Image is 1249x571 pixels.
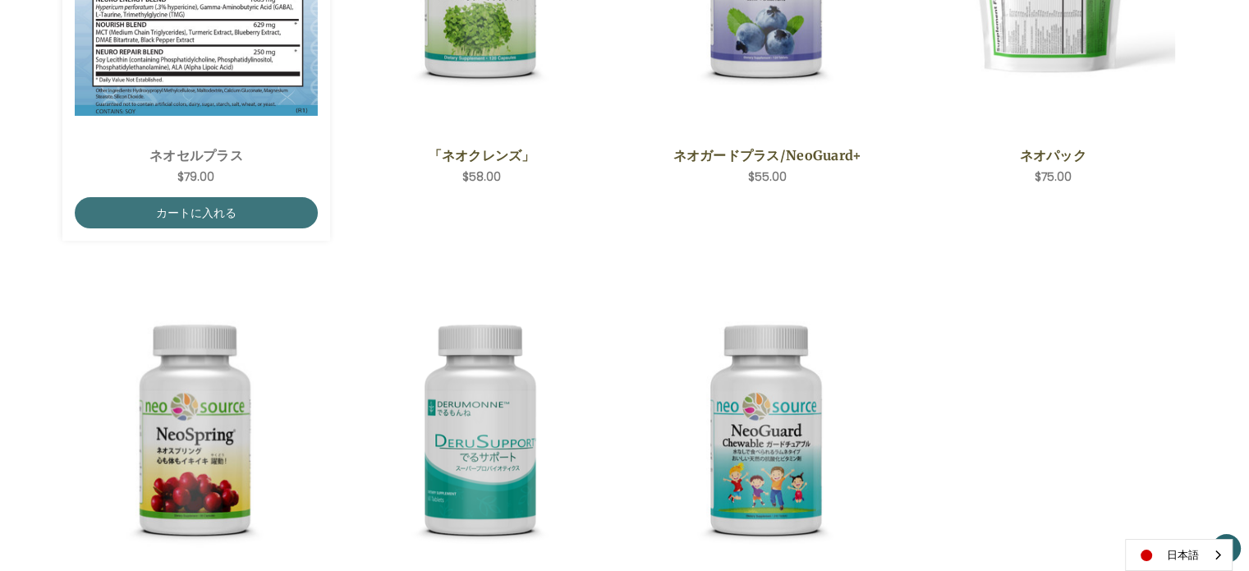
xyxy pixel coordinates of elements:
[1125,539,1233,571] div: Language
[748,168,787,185] span: $55.00
[1035,168,1072,185] span: $75.00
[645,309,889,553] img: ネオガードチュアブル
[177,168,214,185] span: $79.00
[83,145,309,165] a: ネオセルプラス
[360,309,604,553] img: でるサポート
[940,145,1166,165] a: ネオパック
[75,197,319,228] a: カートに入れる
[369,145,595,165] a: 「ネオクレンズ」
[654,145,880,165] a: ネオガードプラス/NeoGuard+
[75,309,319,553] img: ネオスプリング
[1125,539,1233,571] aside: Language selected: 日本語
[1126,540,1232,570] a: 日本語
[462,168,501,185] span: $58.00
